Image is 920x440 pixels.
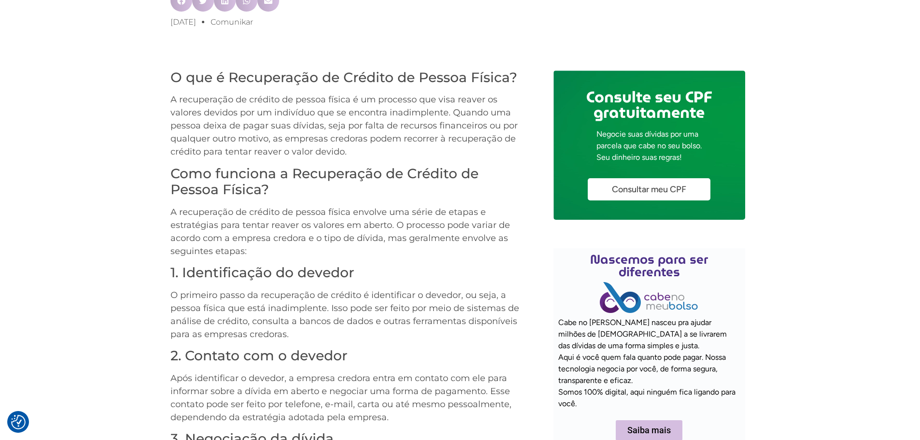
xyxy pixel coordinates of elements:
[170,265,520,281] h3: 1. Identificação do devedor
[211,16,253,28] a: comunikar
[11,415,26,429] button: Preferências de consentimento
[170,16,196,28] a: [DATE]
[612,185,686,194] span: Consultar meu CPF
[558,317,740,410] p: Cabe no [PERSON_NAME] nasceu pra ajudar milhões de [DEMOGRAPHIC_DATA] a se livrarem das dívidas d...
[600,282,698,313] img: Cabe no Meu Bolso
[586,89,712,120] h2: Consulte seu CPF gratuitamente
[170,348,520,364] h3: 2. Contato com o devedor
[170,70,520,86] h3: O que é Recuperação de Crédito de Pessoa Física?
[558,253,740,278] h2: Nascemos para ser diferentes
[170,206,520,258] p: A recuperação de crédito de pessoa física envolve uma série de etapas e estratégias para tentar r...
[11,415,26,429] img: Revisit consent button
[170,17,196,27] time: [DATE]
[170,93,520,158] p: A recuperação de crédito de pessoa física é um processo que visa reaver os valores devidos por um...
[170,166,520,198] h3: Como funciona a Recuperação de Crédito de Pessoa Física?
[588,178,710,200] a: Consultar meu CPF
[170,372,520,424] p: Após identificar o devedor, a empresa credora entra em contato com ele para informar sobre a dívi...
[596,128,702,163] p: Negocie suas dívidas por uma parcela que cabe no seu bolso. Seu dinheiro suas regras!
[170,289,520,341] p: O primeiro passo da recuperação de crédito é identificar o devedor, ou seja, a pessoa física que ...
[627,426,671,435] span: Saiba mais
